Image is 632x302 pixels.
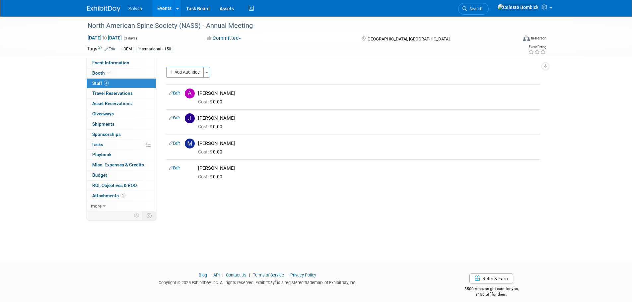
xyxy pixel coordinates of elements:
span: Playbook [92,152,111,157]
a: Booth [87,68,156,78]
td: Toggle Event Tabs [142,211,156,220]
span: | [221,272,225,277]
a: Blog [199,272,207,277]
a: Edit [169,141,180,146]
span: | [285,272,289,277]
a: Travel Reservations [87,89,156,98]
img: Format-Inperson.png [523,35,530,41]
a: Terms of Service [253,272,284,277]
a: Asset Reservations [87,99,156,109]
span: Booth [92,70,112,76]
span: [GEOGRAPHIC_DATA], [GEOGRAPHIC_DATA] [367,36,450,41]
span: 0.00 [198,99,225,104]
span: Staff [92,81,109,86]
img: M.jpg [185,139,195,149]
div: $500 Amazon gift card for you, [438,282,545,297]
div: Event Format [478,34,547,44]
img: Celeste Bombick [497,4,539,11]
a: Staff4 [87,79,156,89]
span: Budget [92,172,107,178]
span: ROI, Objectives & ROO [92,183,137,188]
span: (3 days) [123,36,137,40]
img: ExhibitDay [87,6,120,12]
img: J.jpg [185,113,195,123]
a: Shipments [87,119,156,129]
a: Edit [105,47,115,51]
span: Cost: $ [198,99,213,104]
button: Add Attendee [166,67,204,78]
a: ROI, Objectives & ROO [87,181,156,191]
span: Tasks [92,142,103,147]
a: more [87,201,156,211]
td: Tags [87,45,115,53]
span: 0.00 [198,149,225,154]
div: [PERSON_NAME] [198,90,537,96]
span: 4 [104,81,109,86]
div: Event Rating [528,45,546,49]
a: Edit [169,166,180,170]
a: Misc. Expenses & Credits [87,160,156,170]
span: Attachments [92,193,125,198]
span: Giveaways [92,111,114,116]
a: Tasks [87,140,156,150]
a: Attachments1 [87,191,156,201]
a: Edit [169,91,180,95]
span: more [91,203,102,209]
span: Misc. Expenses & Credits [92,162,144,167]
a: Sponsorships [87,130,156,140]
span: 0.00 [198,174,225,179]
div: International - 150 [136,46,173,53]
i: Booth reservation complete [108,71,111,75]
a: Contact Us [226,272,246,277]
span: Solvita [128,6,142,11]
a: Edit [169,116,180,120]
sup: ® [275,279,277,283]
div: In-Person [531,36,546,41]
a: Playbook [87,150,156,160]
a: API [213,272,220,277]
span: Sponsorships [92,132,121,137]
a: Refer & Earn [469,273,513,283]
a: Event Information [87,58,156,68]
span: Cost: $ [198,149,213,154]
div: Copyright © 2025 ExhibitDay, Inc. All rights reserved. ExhibitDay is a registered trademark of Ex... [87,278,428,286]
span: 1 [120,193,125,198]
img: A.jpg [185,89,195,98]
div: [PERSON_NAME] [198,140,537,147]
span: Asset Reservations [92,101,132,106]
span: to [102,35,108,40]
span: Cost: $ [198,124,213,129]
span: Travel Reservations [92,91,133,96]
div: $150 off for them. [438,292,545,297]
td: Personalize Event Tab Strip [131,211,143,220]
span: [DATE] [DATE] [87,35,122,41]
span: | [247,272,252,277]
span: Search [467,6,482,11]
div: [PERSON_NAME] [198,165,537,171]
a: Search [458,3,489,15]
div: North American Spine Society (NASS) - Annual Meeting [85,20,508,32]
span: | [208,272,212,277]
div: [PERSON_NAME] [198,115,537,121]
div: OEM [121,46,134,53]
button: Committed [204,35,244,42]
a: Giveaways [87,109,156,119]
a: Privacy Policy [290,272,316,277]
span: Cost: $ [198,174,213,179]
a: Budget [87,170,156,180]
span: Shipments [92,121,114,127]
span: 0.00 [198,124,225,129]
span: Event Information [92,60,129,65]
